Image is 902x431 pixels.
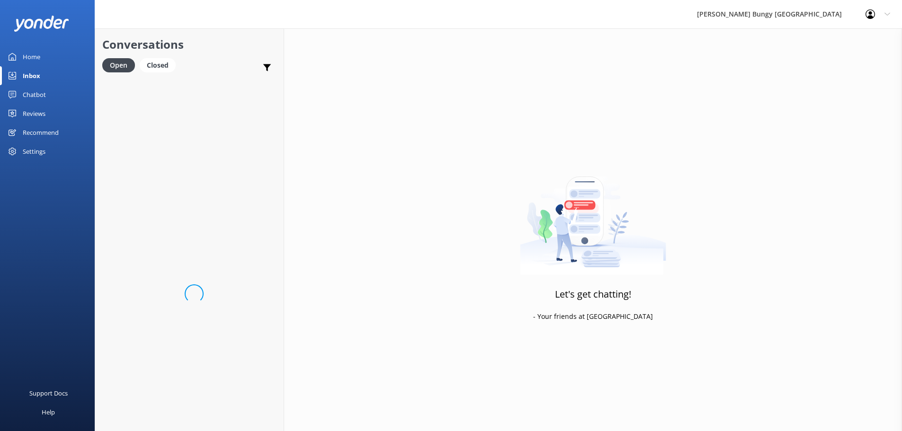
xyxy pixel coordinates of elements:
[23,47,40,66] div: Home
[42,403,55,422] div: Help
[23,123,59,142] div: Recommend
[23,66,40,85] div: Inbox
[140,58,176,72] div: Closed
[102,60,140,70] a: Open
[555,287,631,302] h3: Let's get chatting!
[533,311,653,322] p: - Your friends at [GEOGRAPHIC_DATA]
[23,142,45,161] div: Settings
[102,58,135,72] div: Open
[140,60,180,70] a: Closed
[520,157,666,275] img: artwork of a man stealing a conversation from at giant smartphone
[29,384,68,403] div: Support Docs
[23,104,45,123] div: Reviews
[102,35,277,53] h2: Conversations
[23,85,46,104] div: Chatbot
[14,16,69,31] img: yonder-white-logo.png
